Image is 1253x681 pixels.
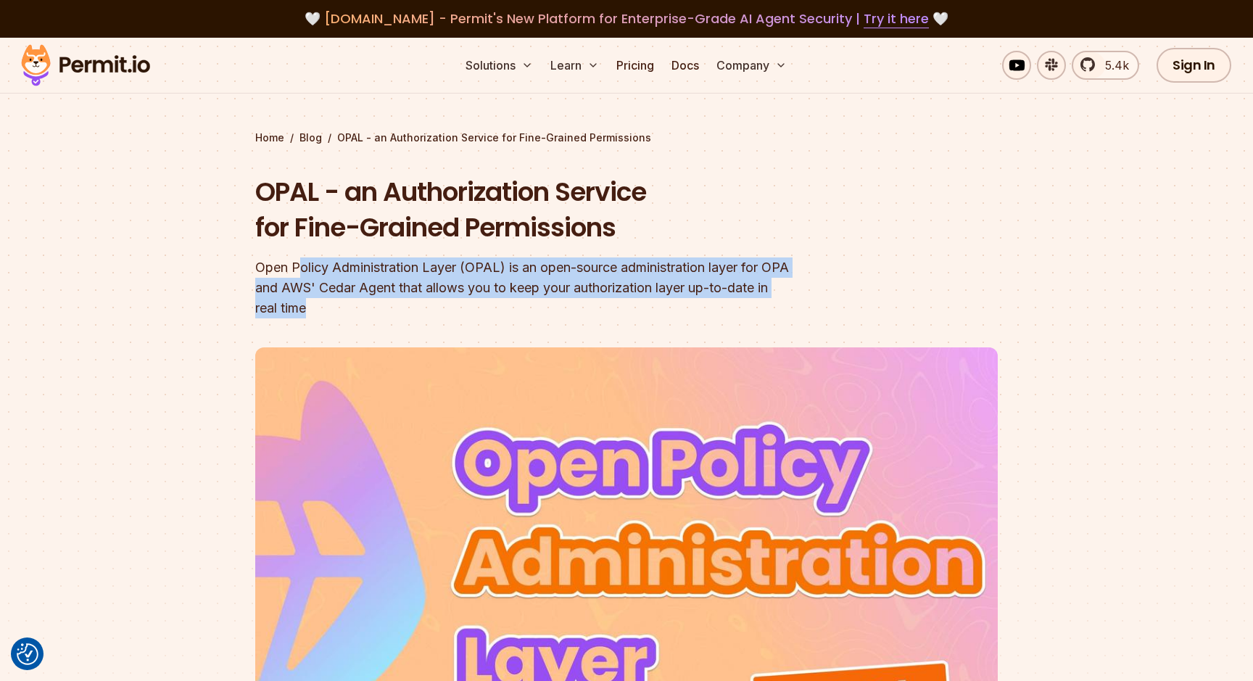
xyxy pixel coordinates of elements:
[611,51,660,80] a: Pricing
[666,51,705,80] a: Docs
[460,51,539,80] button: Solutions
[1096,57,1129,74] span: 5.4k
[545,51,605,80] button: Learn
[255,174,812,246] h1: OPAL - an Authorization Service for Fine-Grained Permissions
[255,257,812,318] div: Open Policy Administration Layer (OPAL) is an open-source administration layer for OPA and AWS' C...
[255,131,284,145] a: Home
[864,9,929,28] a: Try it here
[1072,51,1139,80] a: 5.4k
[1157,48,1231,83] a: Sign In
[299,131,322,145] a: Blog
[17,643,38,665] button: Consent Preferences
[255,131,998,145] div: / /
[324,9,929,28] span: [DOMAIN_NAME] - Permit's New Platform for Enterprise-Grade AI Agent Security |
[17,643,38,665] img: Revisit consent button
[15,41,157,90] img: Permit logo
[35,9,1218,29] div: 🤍 🤍
[711,51,793,80] button: Company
